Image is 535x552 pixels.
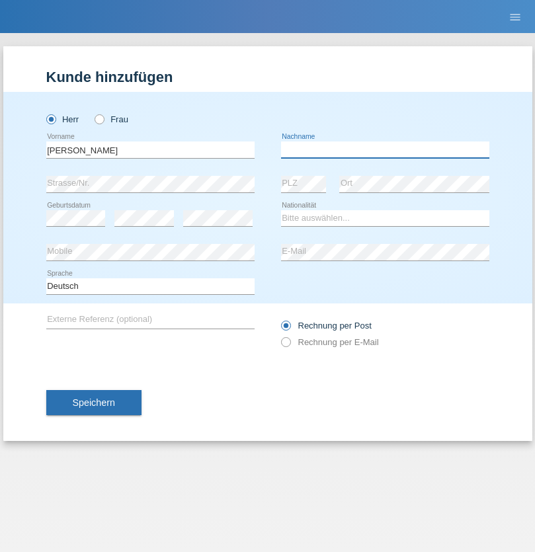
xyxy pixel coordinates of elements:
span: Speichern [73,397,115,408]
label: Herr [46,114,79,124]
label: Rechnung per Post [281,321,372,331]
input: Herr [46,114,55,123]
input: Rechnung per Post [281,321,290,337]
a: menu [502,13,528,20]
input: Rechnung per E-Mail [281,337,290,354]
label: Rechnung per E-Mail [281,337,379,347]
h1: Kunde hinzufügen [46,69,489,85]
label: Frau [95,114,128,124]
i: menu [509,11,522,24]
input: Frau [95,114,103,123]
button: Speichern [46,390,142,415]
